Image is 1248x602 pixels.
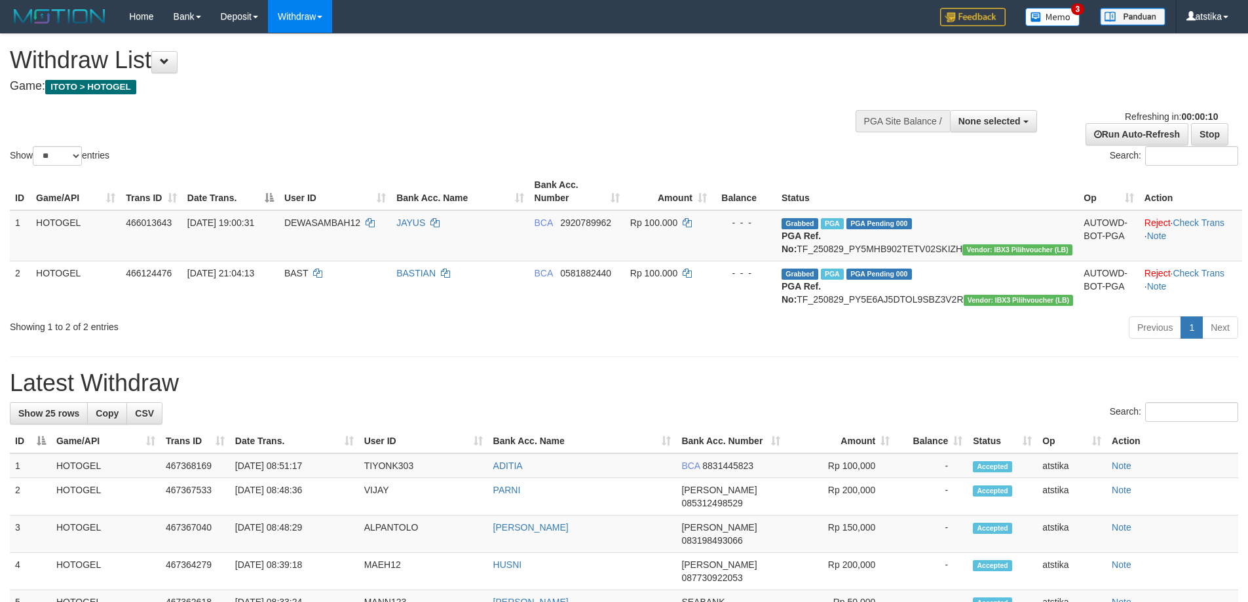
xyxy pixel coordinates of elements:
span: Refreshing in: [1125,111,1218,122]
span: DEWASAMBAH12 [284,217,360,228]
a: Check Trans [1173,217,1224,228]
span: PGA Pending [846,269,912,280]
td: - [895,516,968,553]
td: 2 [10,261,31,311]
td: 1 [10,210,31,261]
td: 1 [10,453,51,478]
div: PGA Site Balance / [856,110,950,132]
th: Trans ID: activate to sort column ascending [121,173,182,210]
th: Balance: activate to sort column ascending [895,429,968,453]
span: 466013643 [126,217,172,228]
th: Status: activate to sort column ascending [968,429,1037,453]
th: User ID: activate to sort column ascending [359,429,488,453]
b: PGA Ref. No: [782,281,821,305]
span: 466124476 [126,268,172,278]
td: Rp 150,000 [785,516,895,553]
a: 1 [1181,316,1203,339]
span: BCA [535,268,553,278]
th: Trans ID: activate to sort column ascending [161,429,230,453]
td: 467367533 [161,478,230,516]
td: VIJAY [359,478,488,516]
img: Feedback.jpg [940,8,1006,26]
span: Copy 085312498529 to clipboard [681,498,742,508]
span: [PERSON_NAME] [681,485,757,495]
a: [PERSON_NAME] [493,522,569,533]
th: ID: activate to sort column descending [10,429,51,453]
input: Search: [1145,402,1238,422]
td: 467364279 [161,553,230,590]
th: Amount: activate to sort column ascending [785,429,895,453]
th: Amount: activate to sort column ascending [625,173,712,210]
td: 467367040 [161,516,230,553]
span: Copy 087730922053 to clipboard [681,573,742,583]
td: TF_250829_PY5E6AJ5DTOL9SBZ3V2R [776,261,1078,311]
span: Copy 0581882440 to clipboard [560,268,611,278]
td: HOTOGEL [51,516,161,553]
td: [DATE] 08:48:36 [230,478,359,516]
a: ADITIA [493,461,523,471]
th: Bank Acc. Name: activate to sort column ascending [391,173,529,210]
div: - - - [717,267,771,280]
a: Previous [1129,316,1181,339]
select: Showentries [33,146,82,166]
td: atstika [1037,453,1106,478]
span: CSV [135,408,154,419]
td: TF_250829_PY5MHB902TETV02SKIZH [776,210,1078,261]
td: - [895,453,968,478]
a: Copy [87,402,127,424]
a: Show 25 rows [10,402,88,424]
label: Show entries [10,146,109,166]
h1: Latest Withdraw [10,370,1238,396]
a: Note [1147,281,1167,292]
span: BAST [284,268,308,278]
th: Op: activate to sort column ascending [1037,429,1106,453]
td: [DATE] 08:39:18 [230,553,359,590]
b: PGA Ref. No: [782,231,821,254]
th: Date Trans.: activate to sort column descending [182,173,279,210]
th: Bank Acc. Number: activate to sort column ascending [676,429,785,453]
td: TIYONK303 [359,453,488,478]
th: Status [776,173,1078,210]
div: - - - [717,216,771,229]
td: AUTOWD-BOT-PGA [1078,261,1139,311]
span: Show 25 rows [18,408,79,419]
span: Copy [96,408,119,419]
td: HOTOGEL [31,261,121,311]
td: 467368169 [161,453,230,478]
th: Date Trans.: activate to sort column ascending [230,429,359,453]
td: 2 [10,478,51,516]
td: [DATE] 08:48:29 [230,516,359,553]
td: HOTOGEL [51,553,161,590]
span: Rp 100.000 [630,268,677,278]
th: Action [1139,173,1242,210]
button: None selected [950,110,1037,132]
td: - [895,478,968,516]
span: [DATE] 19:00:31 [187,217,254,228]
td: AUTOWD-BOT-PGA [1078,210,1139,261]
span: None selected [958,116,1021,126]
span: Copy 8831445823 to clipboard [702,461,753,471]
span: PGA Pending [846,218,912,229]
span: [PERSON_NAME] [681,522,757,533]
h4: Game: [10,80,819,93]
span: [DATE] 21:04:13 [187,268,254,278]
a: Note [1147,231,1167,241]
span: Copy 2920789962 to clipboard [560,217,611,228]
span: Grabbed [782,218,818,229]
a: Note [1112,559,1131,570]
td: 3 [10,516,51,553]
td: atstika [1037,516,1106,553]
span: BCA [681,461,700,471]
td: HOTOGEL [51,453,161,478]
a: PARNI [493,485,521,495]
img: MOTION_logo.png [10,7,109,26]
td: atstika [1037,478,1106,516]
input: Search: [1145,146,1238,166]
div: Showing 1 to 2 of 2 entries [10,315,510,333]
a: Run Auto-Refresh [1086,123,1188,145]
a: Note [1112,485,1131,495]
span: Vendor URL: https://dashboard.q2checkout.com/secure [962,244,1072,255]
label: Search: [1110,402,1238,422]
th: Game/API: activate to sort column ascending [31,173,121,210]
span: Rp 100.000 [630,217,677,228]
